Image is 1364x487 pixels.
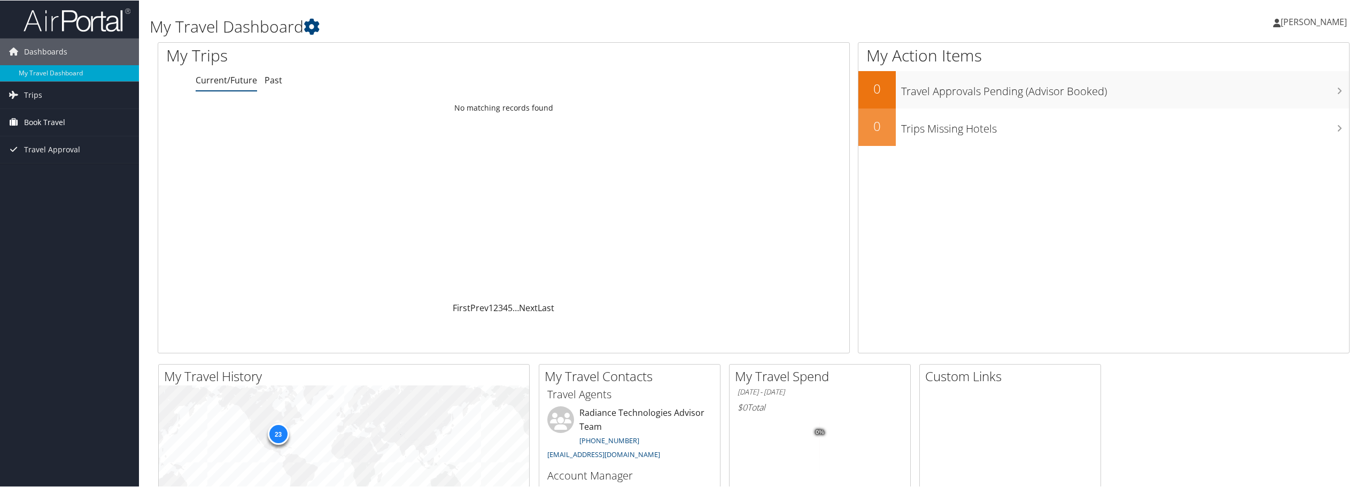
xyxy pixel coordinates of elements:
[547,449,660,459] a: [EMAIL_ADDRESS][DOMAIN_NAME]
[24,136,80,163] span: Travel Approval
[542,406,717,463] li: Radiance Technologies Advisor Team
[150,15,955,37] h1: My Travel Dashboard
[545,367,720,385] h2: My Travel Contacts
[735,367,910,385] h2: My Travel Spend
[858,108,1349,145] a: 0Trips Missing Hotels
[1273,5,1358,37] a: [PERSON_NAME]
[498,302,503,313] a: 3
[738,401,902,413] h6: Total
[267,423,289,444] div: 23
[858,71,1349,108] a: 0Travel Approvals Pending (Advisor Booked)
[538,302,554,313] a: Last
[519,302,538,313] a: Next
[489,302,493,313] a: 1
[858,117,896,135] h2: 0
[901,115,1349,136] h3: Trips Missing Hotels
[858,79,896,97] h2: 0
[816,429,824,435] tspan: 0%
[24,109,65,135] span: Book Travel
[24,38,67,65] span: Dashboards
[925,367,1100,385] h2: Custom Links
[547,386,712,401] h3: Travel Agents
[1281,16,1347,27] span: [PERSON_NAME]
[158,98,849,117] td: No matching records found
[858,44,1349,66] h1: My Action Items
[508,302,513,313] a: 5
[503,302,508,313] a: 4
[453,302,470,313] a: First
[738,401,747,413] span: $0
[738,386,902,397] h6: [DATE] - [DATE]
[265,74,282,86] a: Past
[24,81,42,108] span: Trips
[166,44,553,66] h1: My Trips
[901,78,1349,98] h3: Travel Approvals Pending (Advisor Booked)
[470,302,489,313] a: Prev
[24,7,130,32] img: airportal-logo.png
[547,468,712,483] h3: Account Manager
[513,302,519,313] span: …
[579,435,639,445] a: [PHONE_NUMBER]
[196,74,257,86] a: Current/Future
[164,367,529,385] h2: My Travel History
[493,302,498,313] a: 2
